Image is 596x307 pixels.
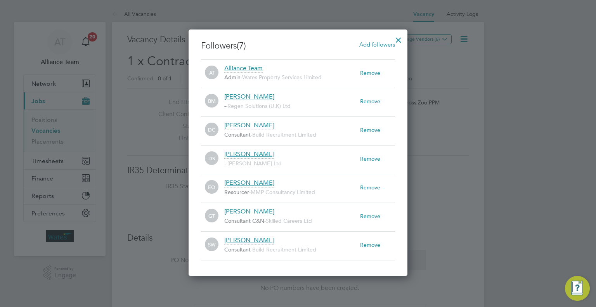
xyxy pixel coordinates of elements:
span: BM [205,94,218,108]
span: [PERSON_NAME] [224,121,274,129]
button: Engage Resource Center [565,276,590,301]
h3: Followers [201,40,395,52]
span: - [251,246,252,253]
span: [PERSON_NAME] [224,150,274,158]
span: - [224,102,226,109]
div: Remove [360,93,395,110]
span: [PERSON_NAME] [224,208,274,215]
span: Build Recruitment Limited [252,246,316,253]
span: - [226,160,227,167]
span: Build Recruitment Limited [252,131,316,138]
span: - [264,217,266,224]
span: Consultant [224,246,251,253]
span: Alliance Team [224,64,263,72]
span: . [224,160,226,167]
span: EQ [205,180,218,194]
div: Remove [360,236,395,253]
span: Admin [224,74,241,81]
span: [PERSON_NAME] [224,179,274,187]
span: GT [205,209,218,223]
span: DS [205,152,218,165]
div: Remove [360,179,395,196]
span: Resourcer [224,189,249,196]
div: Remove [360,64,395,82]
span: SW [205,238,218,251]
span: Regen Solutions (U.K) Ltd [227,102,291,109]
span: - [249,189,251,196]
span: [PERSON_NAME] Ltd [227,160,282,167]
span: (7) [237,40,246,51]
div: Remove [360,150,395,167]
span: AT [205,66,218,80]
span: Consultant C&N [224,217,264,224]
span: Skilled Careers Ltd [266,217,312,224]
div: Remove [360,208,395,225]
span: - [226,102,227,109]
span: Consultant [224,131,251,138]
span: - [241,74,242,81]
span: DC [205,123,218,137]
span: MMP Consultancy Limited [251,189,315,196]
span: Wates Property Services Limited [242,74,322,81]
div: Remove [360,121,395,139]
span: [PERSON_NAME] [224,93,274,101]
span: Add followers [359,41,395,48]
span: [PERSON_NAME] [224,236,274,244]
span: - [251,131,252,138]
